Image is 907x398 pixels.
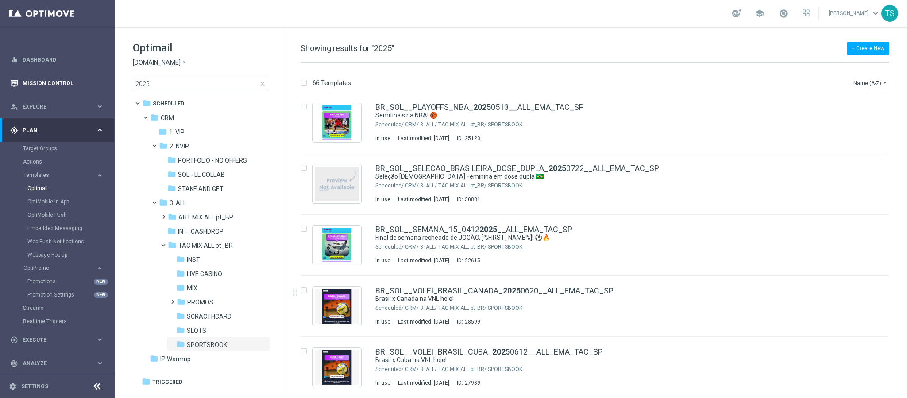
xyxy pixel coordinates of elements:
[167,170,176,179] i: folder
[23,48,104,71] a: Dashboard
[292,215,905,276] div: Press SPACE to select this row.
[187,284,197,292] span: MIX
[178,156,247,164] span: PORTFOLIO - NO OFFERS
[133,78,268,90] input: Search Template
[150,113,159,122] i: folder
[187,341,227,349] span: SPORTSBOOK
[27,208,114,222] div: OptiMobile Push
[453,379,480,386] div: ID:
[375,121,404,128] div: Scheduled/
[10,71,104,95] div: Mission Control
[27,238,92,245] a: Web Push Notifications
[853,78,889,88] button: Name (A-Z)arrow_drop_down
[375,103,584,111] a: BR_SOL__PLAYOFFS_NBA_20250513__ALL_EMA_TAC_SP
[96,359,104,367] i: keyboard_arrow_right
[10,336,104,343] div: play_circle_outline Execute keyboard_arrow_right
[453,257,480,264] div: ID:
[23,128,96,133] span: Plan
[23,172,104,179] button: Templates keyboard_arrow_right
[23,261,114,301] div: OptiPromo
[23,337,96,343] span: Execute
[375,304,404,312] div: Scheduled/
[27,182,114,195] div: Optimail
[142,99,151,108] i: folder
[313,79,351,87] p: 66 Templates
[292,337,905,398] div: Press SPACE to select this row.
[881,5,898,22] div: TS
[23,104,96,109] span: Explore
[94,279,108,285] div: NEW
[10,48,104,71] div: Dashboard
[161,114,174,122] span: CRM
[10,360,104,367] div: track_changes Analyze keyboard_arrow_right
[375,318,390,325] div: In use
[315,167,359,201] img: noPreview.jpg
[465,379,480,386] div: 27989
[23,304,92,312] a: Streams
[10,126,18,134] i: gps_fixed
[176,340,185,349] i: folder
[503,286,521,295] b: 2025
[158,127,167,136] i: folder
[465,257,480,264] div: 22615
[375,257,390,264] div: In use
[10,56,18,64] i: equalizer
[160,355,191,363] span: IP Warmup
[10,103,104,110] button: person_search Explore keyboard_arrow_right
[405,366,851,373] div: Scheduled/CRM/3. ALL/TAC MIX ALL pt_BR/SPORTSBOOK
[167,226,176,235] i: folder
[176,269,185,278] i: folder
[375,287,614,295] a: BR_SOL__VOLEI_BRASIL_CANADA_20250620__ALL_EMA_TAC_SP
[23,265,104,272] button: OptiPromo keyboard_arrow_right
[187,256,200,264] span: INST
[315,105,359,140] img: 25123.jpeg
[405,182,851,189] div: Scheduled/CRM/3. ALL/TAC MIX ALL pt_BR/SPORTSBOOK
[178,227,224,235] span: INT_CASHDROP
[178,242,233,250] span: TAC MIX ALL pt_BR
[23,71,104,95] a: Mission Control
[828,7,881,20] a: [PERSON_NAME]keyboard_arrow_down
[168,241,177,250] i: folder
[755,8,764,18] span: school
[187,298,213,306] span: PROMOS
[152,378,182,386] span: Triggered
[375,111,831,120] a: Semifinais na NBA! 🏀
[375,348,603,356] a: BR_SOL__VOLEI_BRASIL_CUBA_20250612__ALL_EMA_TAC_SP
[375,366,404,373] div: Scheduled/
[23,172,96,178] div: Templates
[453,318,480,325] div: ID:
[23,301,114,315] div: Streams
[871,8,880,18] span: keyboard_arrow_down
[21,384,48,389] a: Settings
[10,80,104,87] button: Mission Control
[465,135,480,142] div: 25123
[133,41,268,55] h1: Optimail
[10,103,18,111] i: person_search
[492,347,510,356] b: 2025
[375,243,404,250] div: Scheduled/
[96,336,104,344] i: keyboard_arrow_right
[176,326,185,335] i: folder
[187,327,206,335] span: SLOTS
[453,135,480,142] div: ID:
[27,211,92,219] a: OptiMobile Push
[27,291,92,298] a: Promotion Settings
[375,182,404,189] div: Scheduled/
[178,171,225,179] span: SOL - LL COLLAB
[10,336,96,344] div: Execute
[10,103,96,111] div: Explore
[548,164,566,173] b: 2025
[23,315,114,328] div: Realtime Triggers
[23,318,92,325] a: Realtime Triggers
[23,265,96,271] div: OptiPromo
[181,59,188,67] i: arrow_drop_down
[292,153,905,215] div: Press SPACE to select this row.
[375,295,851,303] div: Brasil x Canada na VNL hoje!
[10,126,96,134] div: Plan
[176,283,185,292] i: folder
[465,318,480,325] div: 28599
[10,56,104,63] div: equalizer Dashboard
